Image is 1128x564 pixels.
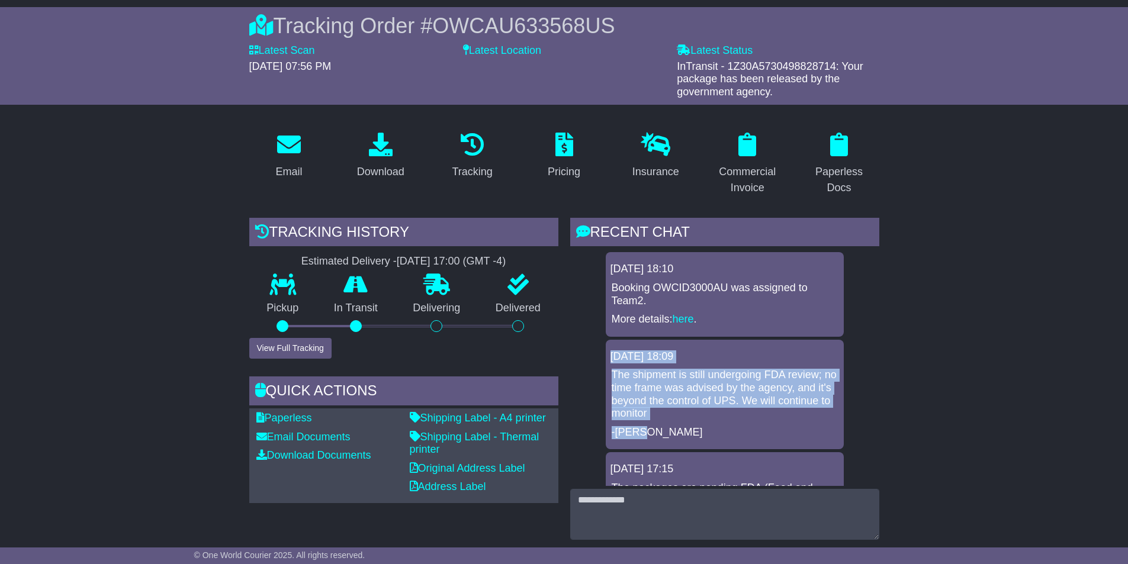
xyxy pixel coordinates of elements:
div: RECENT CHAT [570,218,879,250]
button: View Full Tracking [249,338,332,359]
div: Quick Actions [249,376,558,408]
a: Email [268,128,310,184]
a: Address Label [410,481,486,492]
a: Shipping Label - Thermal printer [410,431,539,456]
div: Tracking history [249,218,558,250]
p: More details: . [612,313,838,326]
div: Estimated Delivery - [249,255,558,268]
p: -[PERSON_NAME] [612,426,838,439]
a: Commercial Invoice [708,128,788,200]
p: Booking OWCID3000AU was assigned to Team2. [612,282,838,307]
a: Tracking [444,128,500,184]
p: Delivering [396,302,478,315]
div: Tracking [452,164,492,180]
a: Insurance [625,128,687,184]
a: Original Address Label [410,462,525,474]
span: OWCAU633568US [432,14,615,38]
div: Email [275,164,302,180]
p: Delivered [478,302,558,315]
div: [DATE] 17:00 (GMT -4) [397,255,506,268]
label: Latest Location [463,44,541,57]
span: InTransit - 1Z30A5730498828714: Your package has been released by the government agency. [677,60,863,98]
span: [DATE] 07:56 PM [249,60,332,72]
a: Shipping Label - A4 printer [410,412,546,424]
div: Tracking Order # [249,13,879,38]
div: Commercial Invoice [715,164,780,196]
a: Paperless [256,412,312,424]
div: [DATE] 17:15 [610,463,839,476]
a: Download Documents [256,449,371,461]
div: [DATE] 18:09 [610,350,839,363]
a: Email Documents [256,431,351,443]
label: Latest Status [677,44,753,57]
a: Paperless Docs [799,128,879,200]
p: In Transit [316,302,396,315]
p: Pickup [249,302,317,315]
div: Download [357,164,404,180]
a: Pricing [540,128,588,184]
p: The shipment is still undergoing FDA review; no time frame was advised by the agency, and it's be... [612,369,838,420]
div: Paperless Docs [807,164,872,196]
a: here [673,313,694,325]
div: Pricing [548,164,580,180]
a: Download [349,128,412,184]
div: Insurance [632,164,679,180]
div: [DATE] 18:10 [610,263,839,276]
p: The packages are pending FDA (Food and Drug Administration) review/clearance. If anything is need... [612,482,838,533]
label: Latest Scan [249,44,315,57]
span: © One World Courier 2025. All rights reserved. [194,550,365,560]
